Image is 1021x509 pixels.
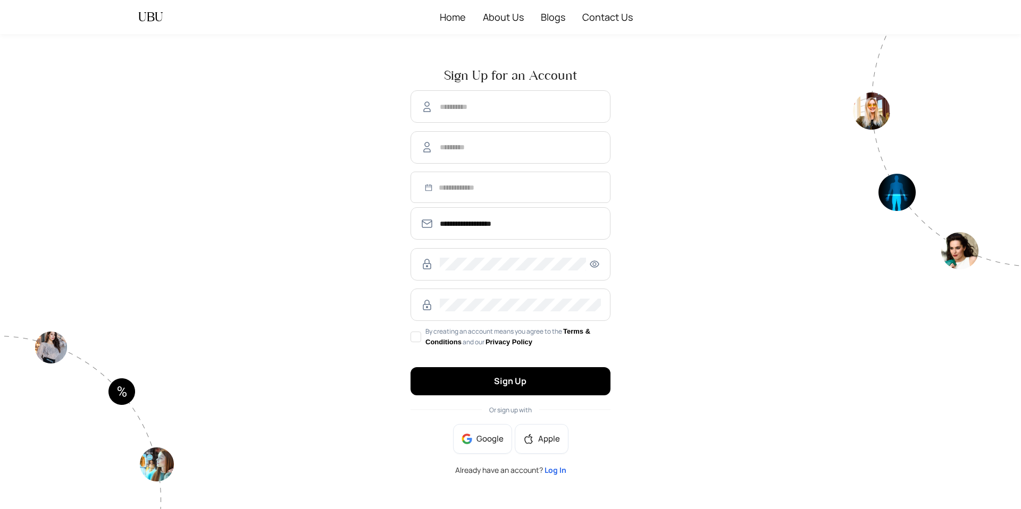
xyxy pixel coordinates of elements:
[421,217,433,230] img: SmmOVPU3il4LzjOz1YszJ8A9TzvK+6qU9RAAAAAElFTkSuQmCC
[462,434,472,444] img: google-BnAmSPDJ.png
[455,466,566,474] span: Already have an account?
[588,259,601,269] span: eye
[421,299,433,311] img: RzWbU6KsXbv8M5bTtlu7p38kHlzSfb4MlcTUAAAAASUVORK5CYII=
[489,405,532,414] span: Or sign up with
[538,433,560,445] span: Apple
[515,424,568,454] button: appleApple
[545,465,566,475] a: Log In
[853,34,1021,269] img: authpagecirlce2-Tt0rwQ38.png
[411,69,610,82] span: Sign Up for an Account
[486,338,532,346] a: Privacy Policy
[453,424,512,454] button: Google
[423,142,431,152] img: AmD6MHys3HMLAAAAABJRU5ErkJggg==
[421,326,610,348] span: By creating an account means you agree to the and our
[411,367,610,395] button: Sign Up
[494,375,526,387] span: Sign Up
[421,258,433,270] img: RzWbU6KsXbv8M5bTtlu7p38kHlzSfb4MlcTUAAAAASUVORK5CYII=
[423,101,431,112] img: AmD6MHys3HMLAAAAABJRU5ErkJggg==
[523,434,534,444] span: apple
[476,433,504,445] span: Google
